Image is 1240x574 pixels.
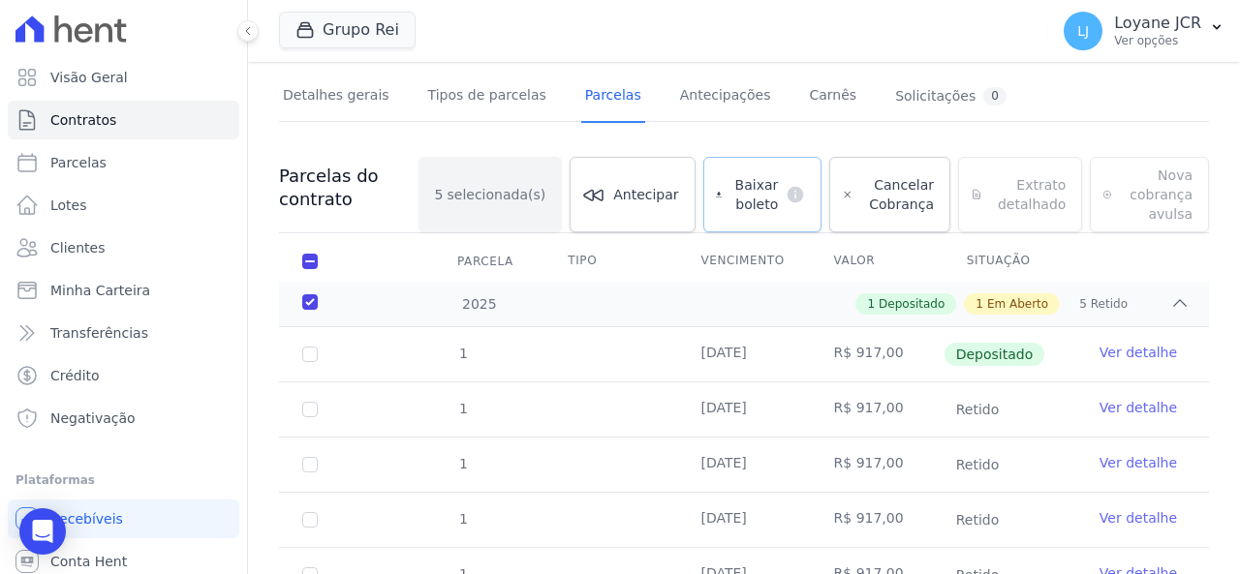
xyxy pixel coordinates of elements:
span: Crédito [50,366,100,385]
a: Clientes [8,228,239,267]
a: Negativação [8,399,239,438]
td: R$ 917,00 [811,438,944,492]
a: Lotes [8,186,239,225]
span: Retido [945,453,1011,476]
a: Antecipar [570,157,695,232]
div: Parcela [434,242,537,281]
p: Loyane JCR [1114,14,1201,33]
span: selecionada(s) [448,185,546,204]
span: 1 [457,346,468,361]
input: Só é possível selecionar pagamentos em aberto [302,457,318,472]
td: R$ 917,00 [811,493,944,547]
span: Depositado [879,295,945,313]
div: 0 [983,87,1007,106]
td: R$ 917,00 [811,382,944,437]
th: Tipo [544,241,677,282]
a: Parcelas [581,72,645,123]
span: Clientes [50,238,105,257]
td: [DATE] [677,327,810,381]
a: Detalhes gerais [279,72,393,123]
span: Negativação [50,408,136,428]
span: Transferências [50,323,148,343]
span: 1 [457,511,468,527]
a: Baixar boleto [703,157,822,232]
h3: Parcelas do contrato [279,165,418,211]
td: [DATE] [677,438,810,492]
a: Crédito [8,356,239,395]
span: Parcelas [50,153,107,172]
th: Vencimento [677,241,810,282]
span: 1 [976,295,983,313]
span: Antecipar [613,185,678,204]
button: Grupo Rei [279,12,416,48]
span: Depositado [945,343,1045,366]
div: Solicitações [895,87,1007,106]
a: Contratos [8,101,239,139]
td: [DATE] [677,493,810,547]
span: Retido [1091,295,1128,313]
span: Baixar boleto [729,175,778,214]
td: R$ 917,00 [811,327,944,381]
input: Só é possível selecionar pagamentos em aberto [302,402,318,417]
span: 1 [867,295,875,313]
a: Solicitações0 [891,72,1010,123]
a: Cancelar Cobrança [829,157,950,232]
a: Recebíveis [8,499,239,538]
button: LJ Loyane JCR Ver opções [1048,4,1240,58]
input: Só é possível selecionar pagamentos em aberto [302,347,318,362]
span: Minha Carteira [50,281,150,300]
span: 1 [457,456,468,471]
span: Recebíveis [50,509,123,529]
span: Lotes [50,196,87,215]
span: Em Aberto [987,295,1048,313]
td: [DATE] [677,382,810,437]
span: Cancelar Cobrança [861,175,934,214]
span: 5 [1079,295,1087,313]
a: Carnês [805,72,860,123]
th: Situação [944,241,1076,282]
a: Transferências [8,314,239,352]
a: Ver detalhe [1100,453,1177,472]
span: Retido [945,398,1011,421]
span: 1 [457,401,468,416]
span: Visão Geral [50,68,128,87]
a: Antecipações [676,72,775,123]
a: Ver detalhe [1100,343,1177,362]
span: LJ [1077,24,1089,38]
a: Tipos de parcelas [424,72,550,123]
a: Parcelas [8,143,239,182]
input: Só é possível selecionar pagamentos em aberto [302,512,318,528]
a: Ver detalhe [1100,508,1177,528]
span: 5 [435,185,444,204]
div: Open Intercom Messenger [19,508,66,555]
span: Conta Hent [50,552,127,571]
div: Plataformas [15,468,232,492]
th: Valor [811,241,944,282]
a: Minha Carteira [8,271,239,310]
span: Contratos [50,110,116,130]
a: Ver detalhe [1100,398,1177,417]
a: Visão Geral [8,58,239,97]
span: Retido [945,508,1011,531]
p: Ver opções [1114,33,1201,48]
